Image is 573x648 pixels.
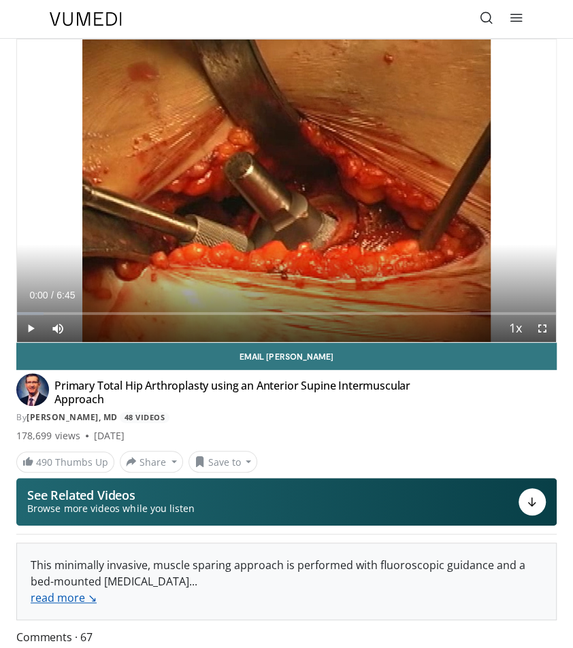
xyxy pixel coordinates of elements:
[56,290,75,301] span: 6:45
[16,411,557,424] div: By
[120,451,183,473] button: Share
[94,429,125,443] div: [DATE]
[16,343,557,370] a: Email [PERSON_NAME]
[31,574,197,605] span: ...
[44,315,71,342] button: Mute
[50,12,122,26] img: VuMedi Logo
[27,502,195,515] span: Browse more videos while you listen
[36,456,52,468] span: 490
[27,488,195,502] p: See Related Videos
[529,315,556,342] button: Fullscreen
[29,290,48,301] span: 0:00
[17,39,556,342] video-js: Video Player
[31,557,542,606] div: This minimally invasive, muscle sparing approach is performed with fluoroscopic guidance and a be...
[189,451,258,473] button: Save to
[17,315,44,342] button: Play
[16,628,557,646] span: Comments 67
[16,429,80,443] span: 178,699 views
[16,478,557,526] button: See Related Videos Browse more videos while you listen
[17,312,556,315] div: Progress Bar
[54,379,438,406] h4: Primary Total Hip Arthroplasty using an Anterior Supine Intermuscular Approach
[51,290,54,301] span: /
[16,373,49,406] img: Avatar
[16,451,114,473] a: 490 Thumbs Up
[31,590,97,605] a: read more ↘
[27,411,118,423] a: [PERSON_NAME], MD
[120,412,169,424] a: 48 Videos
[502,315,529,342] button: Playback Rate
